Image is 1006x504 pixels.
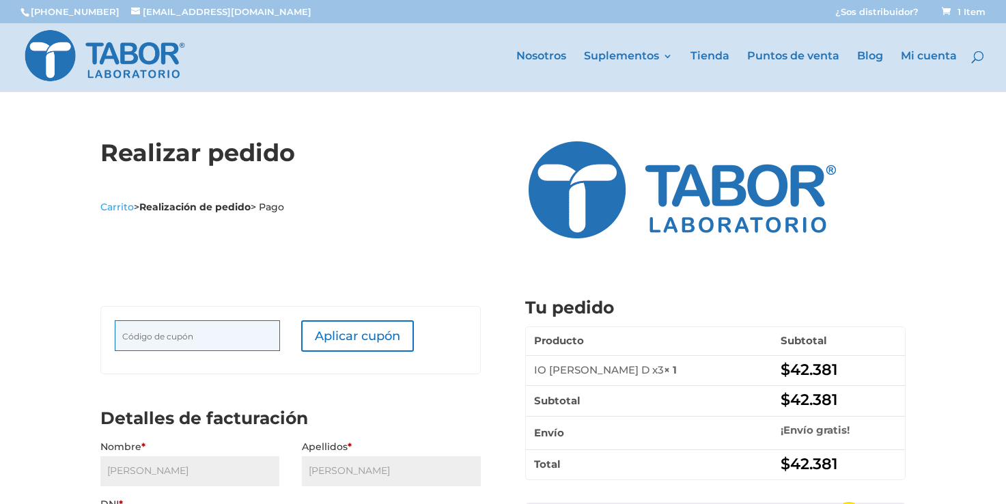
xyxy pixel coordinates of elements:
[526,327,772,355] th: Producto
[100,199,481,216] p: > > Pago
[857,51,883,92] a: Blog
[302,437,481,456] label: Apellidos
[301,320,414,351] button: Aplicar cupón
[100,437,279,456] label: Nombre
[115,320,280,351] input: Código de cupón
[781,360,790,379] span: $
[525,296,906,326] h3: Tu pedido
[131,6,311,17] a: [EMAIL_ADDRESS][DOMAIN_NAME]
[526,385,772,416] th: Subtotal
[781,454,838,473] bdi: 42.381
[526,449,772,480] th: Total
[781,360,838,379] bdi: 42.381
[139,201,251,213] strong: Realización de pedido
[100,406,481,437] h3: Detalles de facturación
[525,136,839,245] img: screen
[584,51,673,92] a: Suplementos
[100,136,481,176] h1: Realizar pedido
[772,327,905,355] th: Subtotal
[901,51,957,92] a: Mi cuenta
[781,454,790,473] span: $
[939,6,986,17] a: 1 Item
[526,355,772,386] td: IO [PERSON_NAME] D x3
[781,423,850,436] label: ¡Envío gratis!
[31,6,120,17] a: [PHONE_NUMBER]
[747,51,839,92] a: Puntos de venta
[781,390,790,409] span: $
[516,51,566,92] a: Nosotros
[23,27,186,84] img: Laboratorio Tabor
[100,201,134,213] a: Carrito
[526,416,772,449] th: Envío
[690,51,729,92] a: Tienda
[664,363,677,376] strong: × 1
[835,8,919,23] a: ¿Sos distribuidor?
[781,390,838,409] bdi: 42.381
[942,6,986,17] span: 1 Item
